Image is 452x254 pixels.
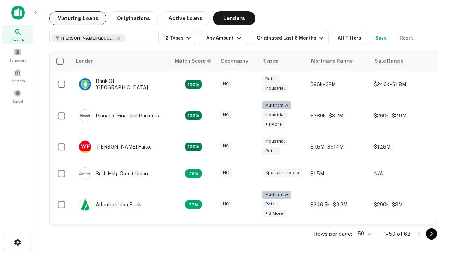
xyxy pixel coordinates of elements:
[79,110,91,122] img: picture
[11,37,24,43] span: Search
[61,35,114,41] span: [PERSON_NAME][GEOGRAPHIC_DATA], [GEOGRAPHIC_DATA]
[2,46,33,65] a: Borrowers
[220,142,232,150] div: NC
[307,51,370,71] th: Mortgage Range
[79,199,91,211] img: picture
[79,78,163,91] div: Bank Of [GEOGRAPHIC_DATA]
[79,78,91,90] img: picture
[370,31,392,45] button: Save your search to get updates of matches that match your search criteria.
[262,169,302,177] div: Special Purpose
[262,120,285,128] div: + 1 more
[76,57,93,65] div: Lender
[199,31,248,45] button: Any Amount
[307,133,370,160] td: $7.5M - $914M
[370,51,434,71] th: Sale Range
[262,101,291,109] div: Multifamily
[79,141,91,153] img: picture
[417,175,452,209] iframe: Chat Widget
[11,6,25,20] img: capitalize-icon.png
[307,71,370,98] td: $96k - $2M
[175,57,212,65] div: Capitalize uses an advanced AI algorithm to match your search with the best lender. The match sco...
[185,143,202,151] div: Matching Properties: 15, hasApolloMatch: undefined
[262,111,288,119] div: Industrial
[370,160,434,187] td: N/A
[2,66,33,85] a: Contacts
[175,57,210,65] h6: Match Score
[263,57,278,65] div: Types
[262,84,288,92] div: Industrial
[384,230,410,238] p: 1–50 of 62
[158,31,196,45] button: 12 Types
[426,228,437,240] button: Go to next page
[221,57,248,65] div: Geography
[11,78,25,84] span: Contacts
[395,31,418,45] button: Reset
[171,51,216,71] th: Capitalize uses an advanced AI algorithm to match your search with the best lender. The match sco...
[79,109,159,122] div: Pinnacle Financial Partners
[355,229,373,239] div: 50
[220,169,232,177] div: NC
[311,57,353,65] div: Mortgage Range
[332,31,367,45] button: All Filters
[307,98,370,133] td: $380k - $3.2M
[185,169,202,178] div: Matching Properties: 11, hasApolloMatch: undefined
[220,80,232,88] div: NC
[79,140,152,153] div: [PERSON_NAME] Fargo
[262,137,288,145] div: Industrial
[307,222,370,249] td: $200k - $3.3M
[370,133,434,160] td: $12.5M
[185,200,202,209] div: Matching Properties: 10, hasApolloMatch: undefined
[213,11,255,25] button: Lenders
[370,222,434,249] td: $480k - $3.1M
[375,57,403,65] div: Sale Range
[72,51,171,71] th: Lender
[79,198,141,211] div: Atlantic Union Bank
[259,51,307,71] th: Types
[370,187,434,223] td: $290k - $3M
[262,190,291,199] div: Multifamily
[2,25,33,44] a: Search
[185,111,202,120] div: Matching Properties: 25, hasApolloMatch: undefined
[307,160,370,187] td: $1.5M
[220,111,232,119] div: NC
[2,86,33,105] a: Saved
[257,34,326,42] div: Originated Last 6 Months
[251,31,329,45] button: Originated Last 6 Months
[9,58,26,63] span: Borrowers
[220,200,232,208] div: NC
[370,71,434,98] td: $240k - $1.8M
[262,147,280,155] div: Retail
[216,51,259,71] th: Geography
[161,11,210,25] button: Active Loans
[109,11,158,25] button: Originations
[185,80,202,89] div: Matching Properties: 14, hasApolloMatch: undefined
[307,187,370,223] td: $246.5k - $9.2M
[262,200,280,208] div: Retail
[79,167,148,180] div: Self-help Credit Union
[49,11,106,25] button: Maturing Loans
[13,98,23,104] span: Saved
[79,168,91,180] img: picture
[262,210,286,218] div: + 3 more
[262,75,280,83] div: Retail
[314,230,352,238] p: Rows per page:
[370,98,434,133] td: $260k - $2.9M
